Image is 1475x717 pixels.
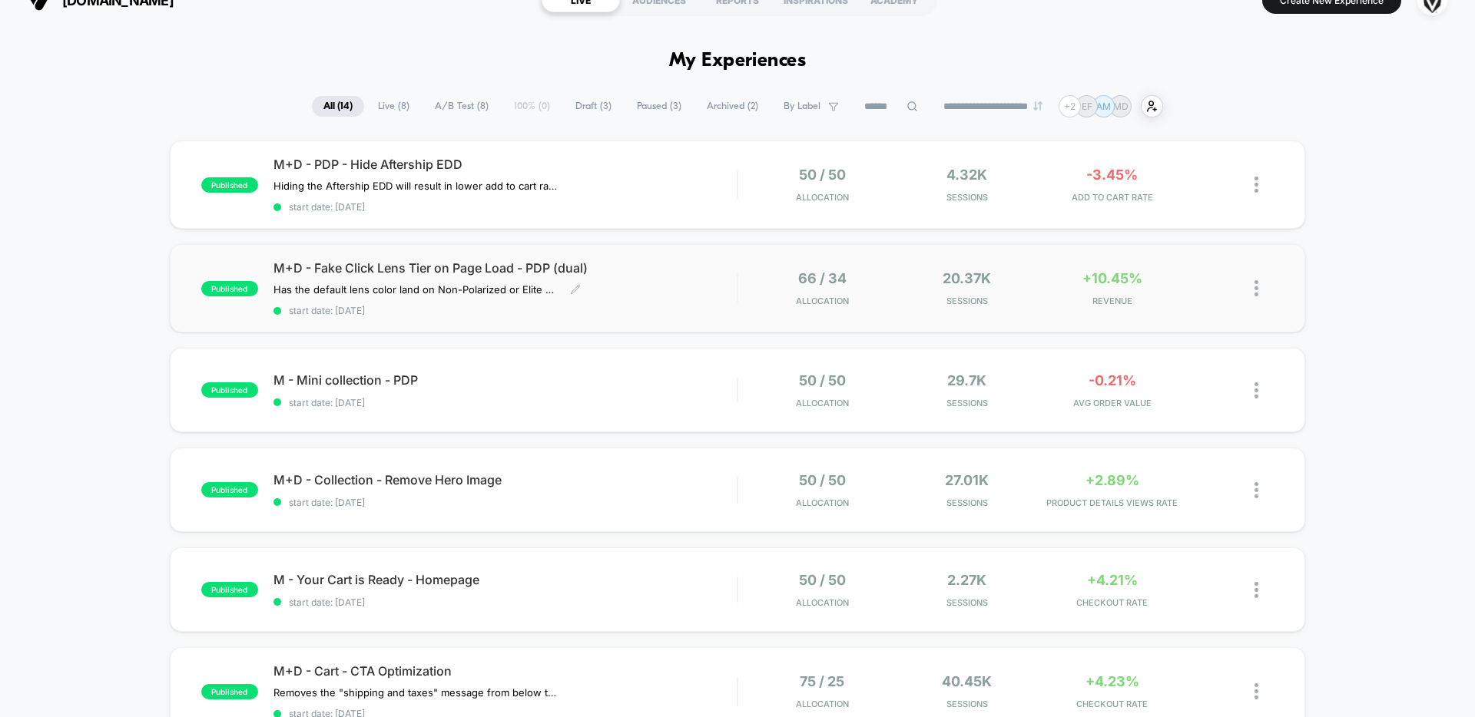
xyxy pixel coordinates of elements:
[796,699,849,709] span: Allocation
[784,101,820,112] span: By Label
[312,96,364,117] span: All ( 14 )
[942,673,992,689] span: 40.45k
[1082,101,1092,112] p: EF
[1043,497,1181,508] span: PRODUCT DETAILS VIEWS RATE
[899,192,1036,203] span: Sessions
[946,167,987,183] span: 4.32k
[273,472,737,487] span: M+D - Collection - Remove Hero Image
[799,472,846,488] span: 50 / 50
[799,372,846,388] span: 50 / 50
[201,482,258,497] span: published
[796,497,849,508] span: Allocation
[625,96,693,117] span: Paused ( 3 )
[1255,582,1258,598] img: close
[1087,572,1138,588] span: +4.21%
[1089,372,1136,388] span: -0.21%
[273,663,737,679] span: M+D - Cart - CTA Optimization
[796,398,849,408] span: Allocation
[273,572,737,587] span: M - Your Cart is Ready - Homepage
[1255,382,1258,398] img: close
[945,472,989,488] span: 27.01k
[947,572,986,588] span: 2.27k
[669,50,807,72] h1: My Experiences
[1033,101,1042,111] img: end
[366,96,421,117] span: Live ( 8 )
[273,180,559,192] span: Hiding the Aftership EDD will result in lower add to cart rate and conversion rate
[799,572,846,588] span: 50 / 50
[564,96,623,117] span: Draft ( 3 )
[201,582,258,597] span: published
[899,296,1036,306] span: Sessions
[201,177,258,193] span: published
[273,372,737,388] span: M - Mini collection - PDP
[1059,95,1081,117] div: + 2
[796,296,849,306] span: Allocation
[201,382,258,398] span: published
[273,305,737,316] span: start date: [DATE]
[799,167,846,183] span: 50 / 50
[1113,101,1129,112] p: MD
[798,270,847,286] span: 66 / 34
[796,597,849,608] span: Allocation
[1043,398,1181,408] span: AVG ORDER VALUE
[1082,270,1142,286] span: +10.45%
[1255,177,1258,193] img: close
[899,398,1036,408] span: Sessions
[899,497,1036,508] span: Sessions
[201,684,258,699] span: published
[800,673,844,689] span: 75 / 25
[1096,101,1111,112] p: AM
[1086,472,1139,488] span: +2.89%
[273,596,737,608] span: start date: [DATE]
[899,699,1036,709] span: Sessions
[1255,280,1258,296] img: close
[273,260,737,276] span: M+D - Fake Click Lens Tier on Page Load - PDP (dual)
[1043,699,1181,709] span: CHECKOUT RATE
[899,597,1036,608] span: Sessions
[695,96,770,117] span: Archived ( 2 )
[1086,673,1139,689] span: +4.23%
[1086,167,1138,183] span: -3.45%
[943,270,991,286] span: 20.37k
[1043,192,1181,203] span: ADD TO CART RATE
[947,372,986,388] span: 29.7k
[273,157,737,172] span: M+D - PDP - Hide Aftership EDD
[273,201,737,213] span: start date: [DATE]
[796,192,849,203] span: Allocation
[201,281,258,296] span: published
[273,497,737,508] span: start date: [DATE]
[1043,597,1181,608] span: CHECKOUT RATE
[273,283,559,296] span: Has the default lens color land on Non-Polarized or Elite Polarized to see if that performs bette...
[273,397,737,408] span: start date: [DATE]
[423,96,500,117] span: A/B Test ( 8 )
[1255,683,1258,699] img: close
[1043,296,1181,306] span: REVENUE
[1255,482,1258,498] img: close
[273,686,559,699] span: Removes the "shipping and taxes" message from below the CTA and replaces it with message about re...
